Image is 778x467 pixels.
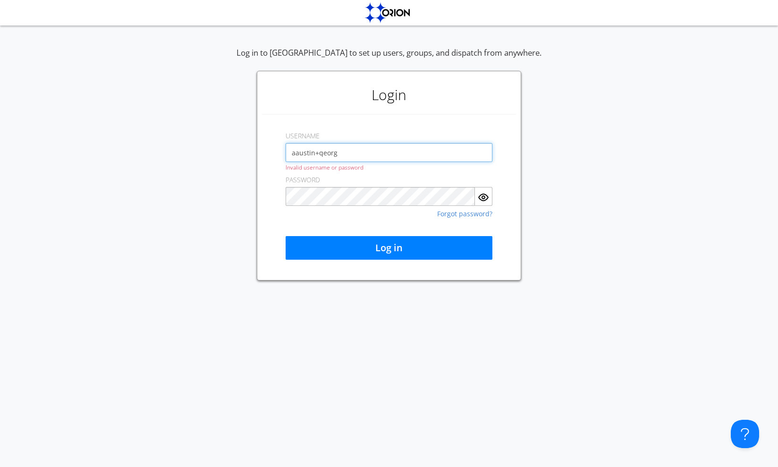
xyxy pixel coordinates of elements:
iframe: Toggle Customer Support [731,420,759,448]
img: eye.svg [478,192,489,203]
div: Invalid username or password [286,165,492,170]
input: Password [286,187,475,206]
h1: Login [262,76,516,114]
a: Forgot password? [437,211,492,217]
label: PASSWORD [286,175,320,185]
button: Log in [286,236,492,260]
div: Log in to [GEOGRAPHIC_DATA] to set up users, groups, and dispatch from anywhere. [237,47,541,71]
button: Show Password [475,187,492,206]
label: USERNAME [286,131,320,141]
